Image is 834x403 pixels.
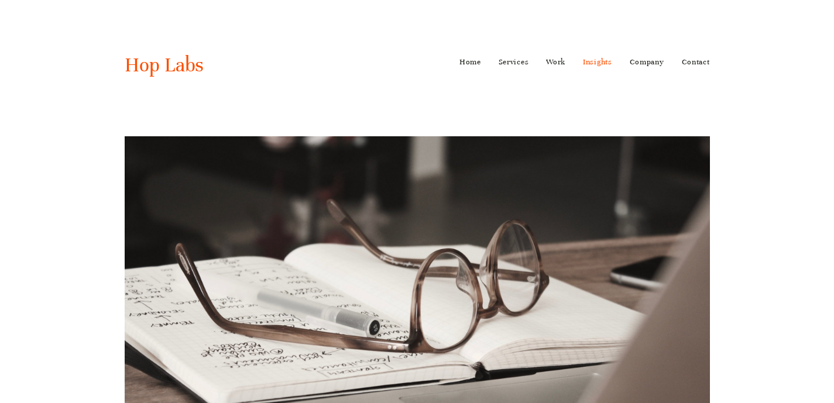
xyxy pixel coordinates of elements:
a: Work [546,53,565,71]
a: Company [630,53,664,71]
a: Contact [682,53,710,71]
a: Insights [583,53,612,71]
a: Home [459,53,481,71]
a: Hop Labs [125,53,204,77]
a: Services [499,53,529,71]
